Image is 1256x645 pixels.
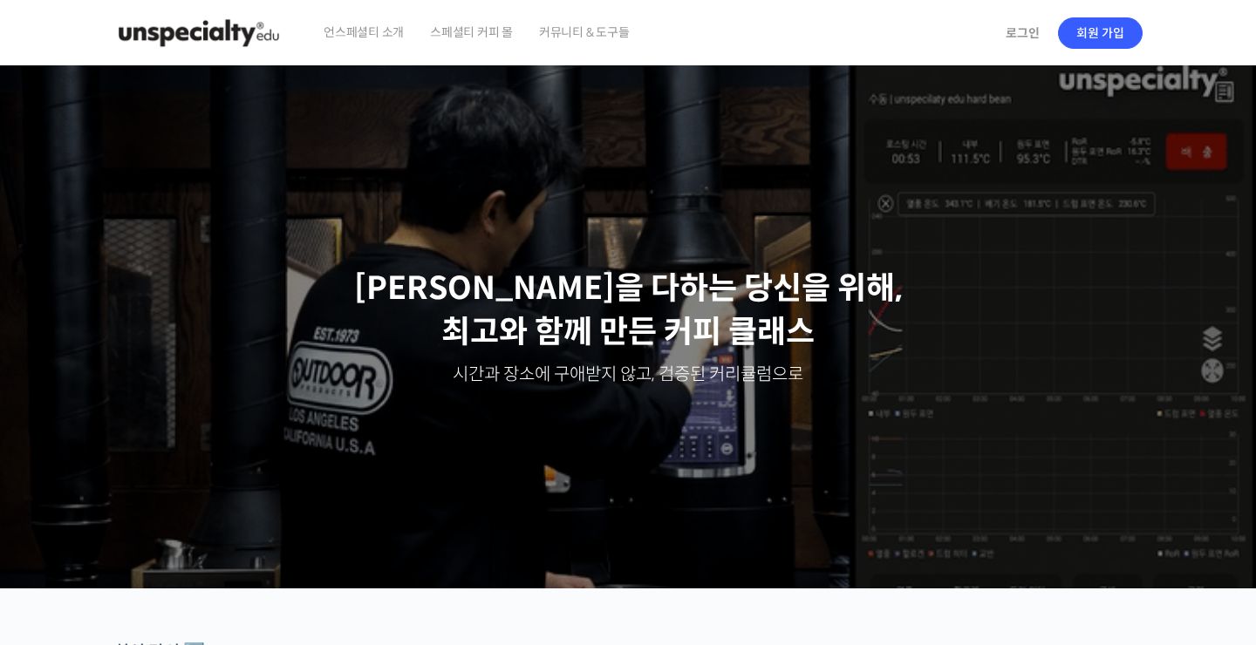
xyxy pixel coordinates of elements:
a: 로그인 [995,13,1050,53]
p: 시간과 장소에 구애받지 않고, 검증된 커리큘럼으로 [17,363,1239,387]
p: [PERSON_NAME]을 다하는 당신을 위해, 최고와 함께 만든 커피 클래스 [17,267,1239,355]
a: 회원 가입 [1058,17,1143,49]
